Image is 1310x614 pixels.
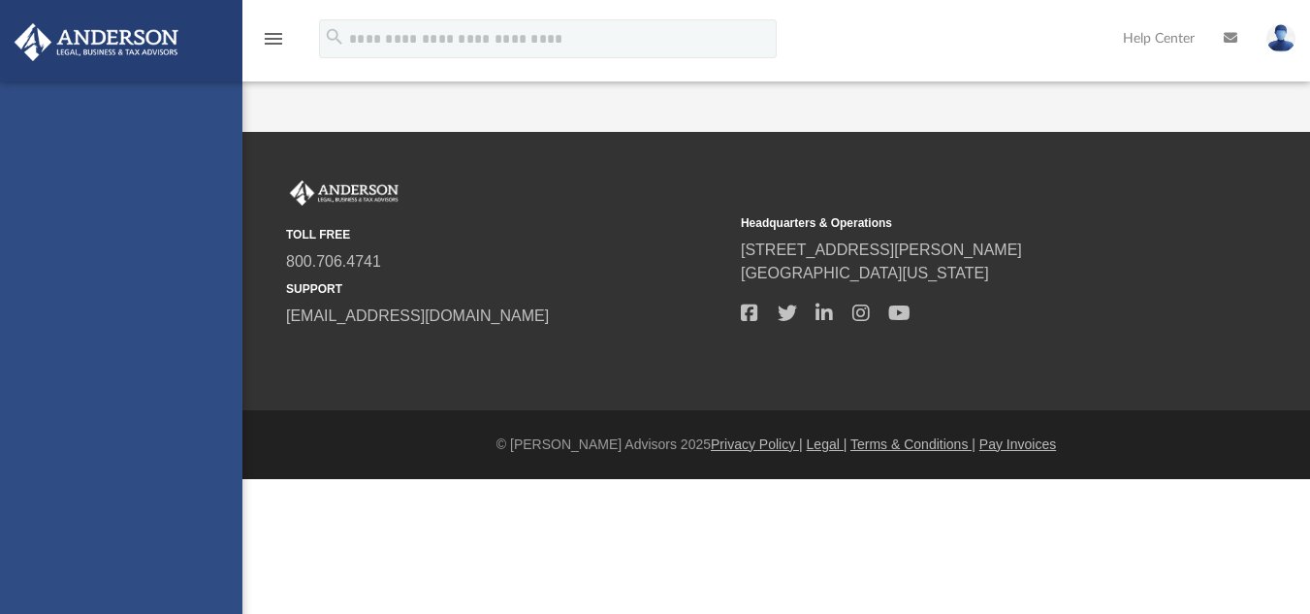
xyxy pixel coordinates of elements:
a: menu [262,37,285,50]
a: [GEOGRAPHIC_DATA][US_STATE] [741,265,989,281]
small: Headquarters & Operations [741,214,1182,232]
a: [STREET_ADDRESS][PERSON_NAME] [741,242,1022,258]
a: [EMAIL_ADDRESS][DOMAIN_NAME] [286,307,549,324]
i: menu [262,27,285,50]
img: Anderson Advisors Platinum Portal [286,180,402,206]
i: search [324,26,345,48]
a: Legal | [807,436,847,452]
img: User Pic [1266,24,1295,52]
a: Pay Invoices [979,436,1056,452]
a: Terms & Conditions | [850,436,975,452]
a: Privacy Policy | [711,436,803,452]
a: 800.706.4741 [286,253,381,270]
div: © [PERSON_NAME] Advisors 2025 [242,435,1310,455]
small: SUPPORT [286,280,727,298]
img: Anderson Advisors Platinum Portal [9,23,184,61]
small: TOLL FREE [286,226,727,243]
